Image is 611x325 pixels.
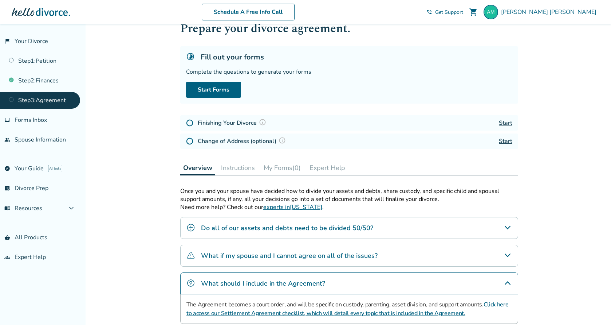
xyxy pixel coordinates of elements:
[186,68,512,76] div: Complete the questions to generate your forms
[4,117,10,123] span: inbox
[180,245,518,267] div: What if my spouse and I cannot agree on all of the issues?
[198,118,268,128] h4: Finishing Your Divorce
[67,204,76,213] span: expand_more
[499,119,512,127] a: Start
[201,52,264,62] h5: Fill out your forms
[202,4,295,20] a: Schedule A Free Info Call
[186,301,508,317] a: Click here to access our Settlement Agreement checklist, which will detail every topic that is in...
[4,204,42,212] span: Resources
[499,137,512,145] a: Start
[180,217,518,239] div: Do all of our assets and debts need to be divided 50/50?
[484,5,498,19] img: andres@manriquez.com
[201,251,378,260] h4: What if my spouse and I cannot agree on all of the issues?
[426,9,463,16] a: phone_in_talkGet Support
[180,20,518,38] h1: Prepare your divorce agreement.
[186,223,195,232] img: Do all of our assets and debts need to be divided 50/50?
[201,279,325,288] h4: What should I include in the Agreement?
[4,137,10,143] span: people
[186,279,195,287] img: What should I include in the Agreement?
[48,165,62,172] span: AI beta
[4,38,10,44] span: flag_2
[180,203,518,211] p: Need more help? Check out our .
[180,187,518,203] p: Once you and your spouse have decided how to divide your assets and debts, share custody, and spe...
[263,203,322,211] a: experts in[US_STATE]
[4,205,10,211] span: menu_book
[501,8,599,16] span: [PERSON_NAME] [PERSON_NAME]
[259,119,266,126] img: Question Mark
[180,160,215,175] button: Overview
[186,300,512,318] p: The Agreement becomes a court order, and will be specific on custody, parenting, asset division, ...
[4,185,10,191] span: list_alt_check
[198,136,288,146] h4: Change of Address (optional)
[469,8,478,16] span: shopping_cart
[435,9,463,16] span: Get Support
[575,290,611,325] iframe: Chat Widget
[186,119,193,127] img: Not Started
[279,137,286,144] img: Question Mark
[261,160,304,175] button: My Forms(0)
[426,9,432,15] span: phone_in_talk
[180,272,518,294] div: What should I include in the Agreement?
[201,223,373,233] h4: Do all of our assets and debts need to be divided 50/50?
[186,251,195,260] img: What if my spouse and I cannot agree on all of the issues?
[4,166,10,171] span: explore
[218,160,258,175] button: Instructions
[307,160,348,175] button: Expert Help
[4,235,10,240] span: shopping_basket
[4,254,10,260] span: groups
[186,138,193,145] img: Not Started
[186,82,241,98] a: Start Forms
[15,116,47,124] span: Forms Inbox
